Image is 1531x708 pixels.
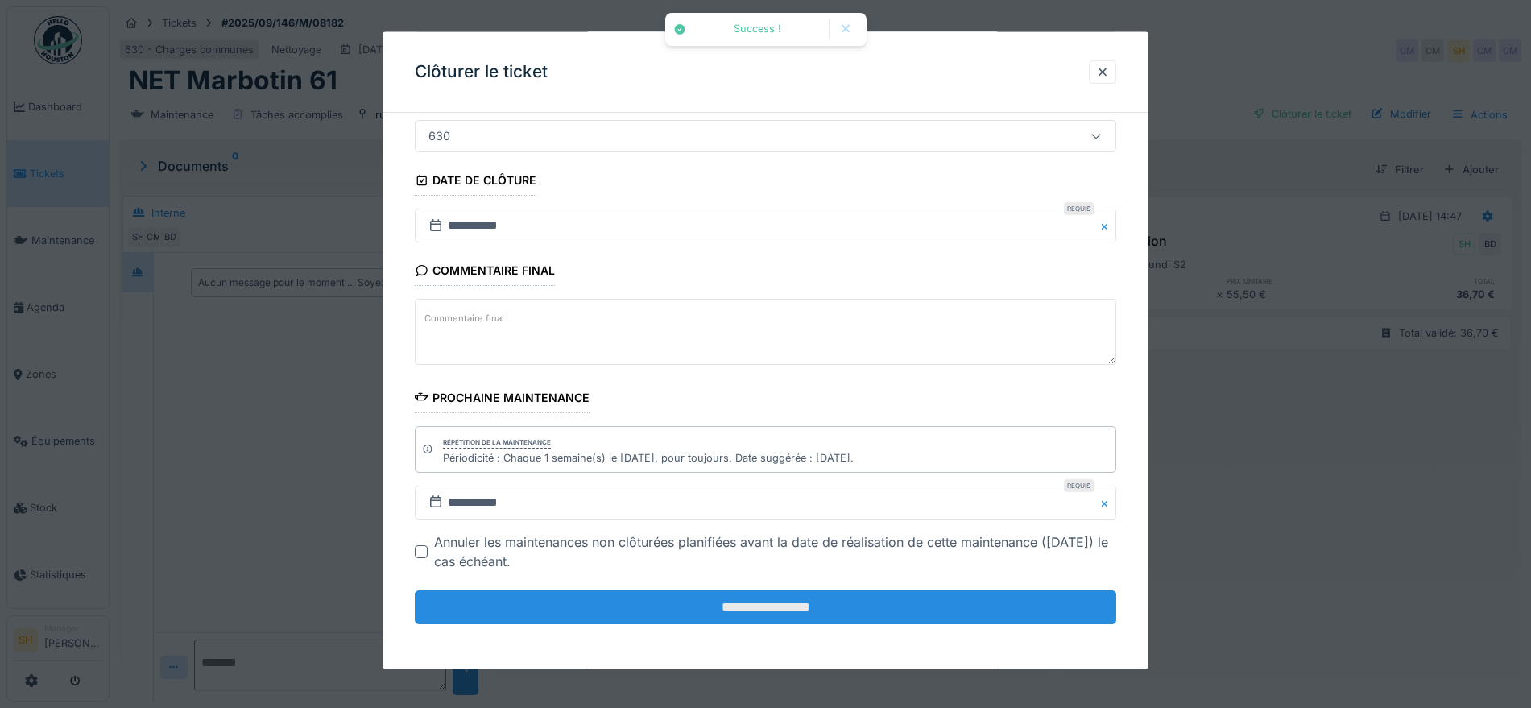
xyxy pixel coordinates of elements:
div: Répétition de la maintenance [443,437,551,448]
button: Close [1099,209,1116,242]
div: Commentaire final [415,259,555,286]
label: Commentaire final [421,308,507,328]
div: Requis [1064,479,1094,492]
div: Requis [1064,202,1094,215]
div: Date de clôture [415,168,536,196]
div: Périodicité : Chaque 1 semaine(s) le [DATE], pour toujours. Date suggérée : [DATE]. [443,449,854,465]
div: 630 [422,127,457,145]
div: Annuler les maintenances non clôturées planifiées avant la date de réalisation de cette maintenan... [434,532,1116,571]
button: Close [1099,486,1116,520]
div: Prochaine maintenance [415,385,590,412]
h3: Clôturer le ticket [415,62,548,82]
div: Success ! [694,23,821,36]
